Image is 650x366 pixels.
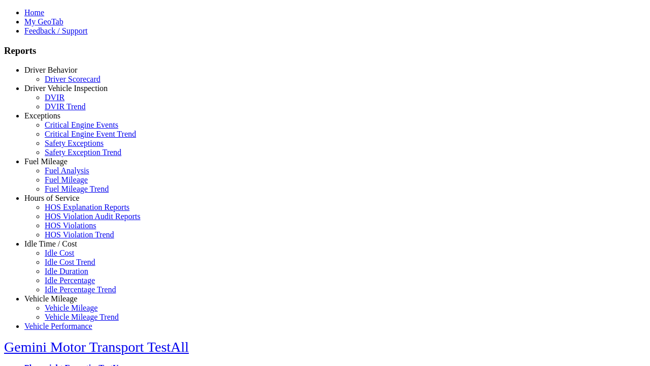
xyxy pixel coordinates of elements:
[24,84,108,93] a: Driver Vehicle Inspection
[45,139,104,147] a: Safety Exceptions
[45,212,141,221] a: HOS Violation Audit Reports
[24,66,77,74] a: Driver Behavior
[45,221,96,230] a: HOS Violations
[24,26,87,35] a: Feedback / Support
[45,267,88,276] a: Idle Duration
[45,249,74,257] a: Idle Cost
[45,93,64,102] a: DVIR
[45,203,129,211] a: HOS Explanation Reports
[45,148,121,157] a: Safety Exception Trend
[45,285,116,294] a: Idle Percentage Trend
[45,230,114,239] a: HOS Violation Trend
[24,239,77,248] a: Idle Time / Cost
[45,102,85,111] a: DVIR Trend
[45,185,109,193] a: Fuel Mileage Trend
[24,17,63,26] a: My GeoTab
[45,130,136,138] a: Critical Engine Event Trend
[24,111,60,120] a: Exceptions
[45,276,95,285] a: Idle Percentage
[4,339,189,355] a: Gemini Motor Transport TestAll
[45,120,118,129] a: Critical Engine Events
[45,75,101,83] a: Driver Scorecard
[24,8,44,17] a: Home
[24,294,77,303] a: Vehicle Mileage
[24,322,92,330] a: Vehicle Performance
[24,194,79,202] a: Hours of Service
[45,258,95,266] a: Idle Cost Trend
[45,166,89,175] a: Fuel Analysis
[45,303,97,312] a: Vehicle Mileage
[45,175,88,184] a: Fuel Mileage
[4,45,646,56] h3: Reports
[45,313,119,321] a: Vehicle Mileage Trend
[24,157,68,166] a: Fuel Mileage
